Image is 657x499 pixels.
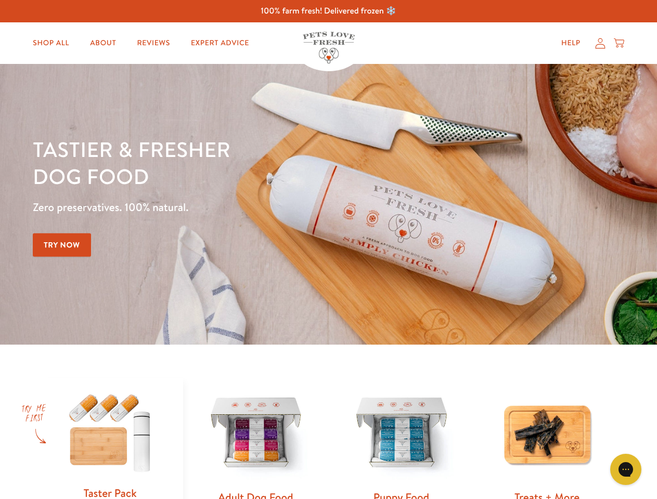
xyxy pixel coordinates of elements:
[303,32,355,63] img: Pets Love Fresh
[33,233,91,257] a: Try Now
[553,33,589,54] a: Help
[24,33,78,54] a: Shop All
[33,198,427,217] p: Zero preservatives. 100% natural.
[82,33,124,54] a: About
[33,136,427,190] h1: Tastier & fresher dog food
[605,450,647,489] iframe: Gorgias live chat messenger
[183,33,257,54] a: Expert Advice
[128,33,178,54] a: Reviews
